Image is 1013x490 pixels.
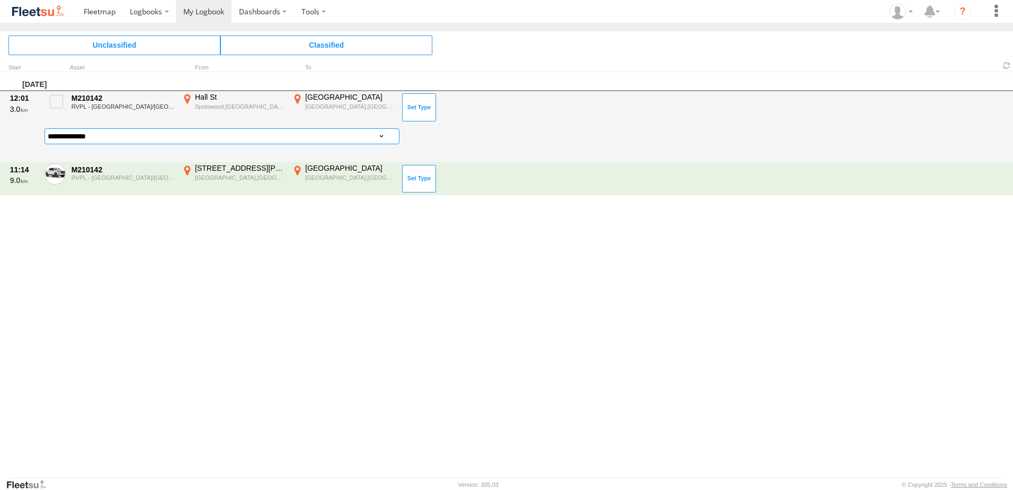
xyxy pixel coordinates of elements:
[290,92,396,123] label: Click to View Event Location
[954,3,971,20] i: ?
[951,482,1007,488] a: Terms and Conditions
[458,482,499,488] div: Version: 305.03
[8,65,40,71] div: Click to Sort
[72,165,174,174] div: M210142
[180,92,286,123] label: Click to View Event Location
[305,163,395,173] div: [GEOGRAPHIC_DATA]
[6,479,55,490] a: Visit our Website
[72,174,174,181] div: RVPL - [GEOGRAPHIC_DATA]/[GEOGRAPHIC_DATA]/[GEOGRAPHIC_DATA]
[305,174,395,181] div: [GEOGRAPHIC_DATA],[GEOGRAPHIC_DATA]
[10,93,39,103] div: 12:01
[195,103,285,110] div: Spotswood,[GEOGRAPHIC_DATA]
[180,163,286,194] label: Click to View Event Location
[8,36,220,55] span: Click to view Unclassified Trips
[10,165,39,174] div: 11:14
[886,4,917,20] div: Anthony Winton
[195,163,285,173] div: [STREET_ADDRESS][PERSON_NAME]
[402,93,436,121] button: Click to Set
[902,482,1007,488] div: © Copyright 2025 -
[11,4,66,19] img: fleetsu-logo-horizontal.svg
[290,163,396,194] label: Click to View Event Location
[10,176,39,185] div: 9.0
[290,65,396,71] div: To
[305,103,395,110] div: [GEOGRAPHIC_DATA],[GEOGRAPHIC_DATA]
[220,36,432,55] span: Click to view Classified Trips
[72,103,174,110] div: RVPL - [GEOGRAPHIC_DATA]/[GEOGRAPHIC_DATA]/[GEOGRAPHIC_DATA]
[70,65,176,71] div: Asset
[305,92,395,102] div: [GEOGRAPHIC_DATA]
[195,92,285,102] div: Hall St
[195,174,285,181] div: [GEOGRAPHIC_DATA],[GEOGRAPHIC_DATA]
[72,93,174,103] div: M210142
[10,104,39,114] div: 3.0
[402,165,436,192] button: Click to Set
[180,65,286,71] div: From
[1000,60,1013,71] span: Refresh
